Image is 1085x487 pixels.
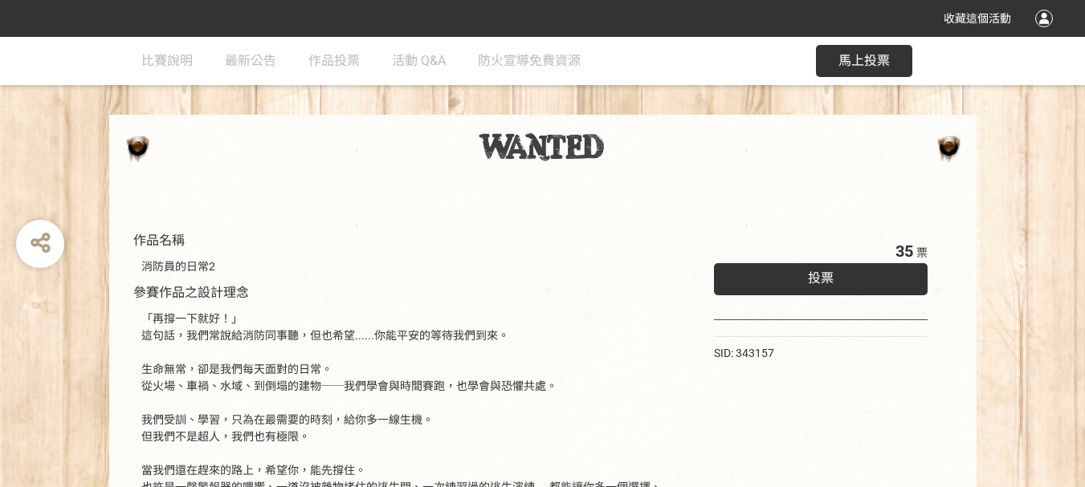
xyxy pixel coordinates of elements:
span: 作品名稱 [133,233,185,248]
a: 最新公告 [225,37,276,85]
span: 活動 Q&A [392,53,446,68]
a: 活動 Q&A [392,37,446,85]
span: SID: 343157 [714,347,774,359]
span: 參賽作品之設計理念 [133,285,249,300]
span: 票 [916,246,928,259]
span: 最新公告 [225,53,276,68]
a: 防火宣導免費資源 [478,37,581,85]
span: 馬上投票 [838,53,890,68]
button: 馬上投票 [816,45,912,77]
span: 投票 [808,270,834,286]
span: 比賽說明 [141,53,193,68]
span: 防火宣導免費資源 [478,53,581,68]
span: 作品投票 [308,53,360,68]
span: 收藏這個活動 [944,12,1011,25]
div: 消防員的日常2 [141,258,666,275]
a: 比賽說明 [141,37,193,85]
a: 作品投票 [308,37,360,85]
span: 35 [895,241,913,261]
